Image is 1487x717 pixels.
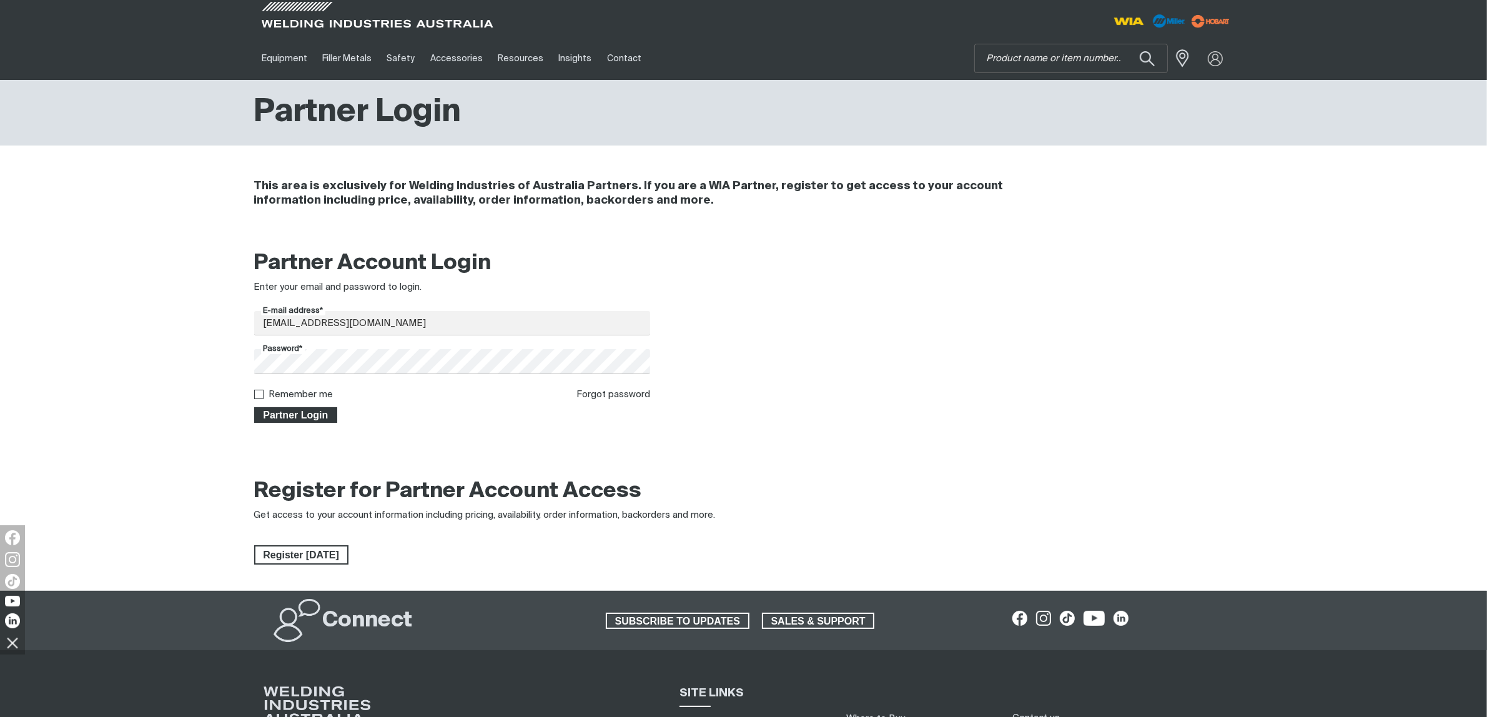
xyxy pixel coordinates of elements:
h1: Partner Login [254,92,462,133]
img: hide socials [2,632,23,653]
img: miller [1188,12,1233,31]
a: Contact [600,37,649,80]
div: Enter your email and password to login. [254,280,651,295]
a: Filler Metals [315,37,379,80]
h4: This area is exclusively for Welding Industries of Australia Partners. If you are a WIA Partner, ... [254,179,1067,208]
img: YouTube [5,596,20,606]
img: TikTok [5,574,20,589]
button: Partner Login [254,407,338,423]
span: SALES & SUPPORT [763,613,874,629]
a: Forgot password [576,390,650,399]
input: Product name or item number... [975,44,1167,72]
a: Equipment [254,37,315,80]
a: Accessories [423,37,490,80]
img: LinkedIn [5,613,20,628]
span: Partner Login [255,407,337,423]
nav: Main [254,37,989,80]
span: SITE LINKS [679,688,744,699]
span: SUBSCRIBE TO UPDATES [607,613,748,629]
a: Insights [551,37,599,80]
h2: Partner Account Login [254,250,651,277]
a: Safety [379,37,422,80]
a: Resources [490,37,551,80]
img: Facebook [5,530,20,545]
a: SALES & SUPPORT [762,613,875,629]
a: SUBSCRIBE TO UPDATES [606,613,749,629]
button: Search products [1126,44,1168,73]
span: Register [DATE] [255,545,347,565]
span: Get access to your account information including pricing, availability, order information, backor... [254,510,716,520]
h2: Connect [323,607,413,635]
a: Register Today [254,545,348,565]
img: Instagram [5,552,20,567]
label: Remember me [269,390,333,399]
h2: Register for Partner Account Access [254,478,642,505]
